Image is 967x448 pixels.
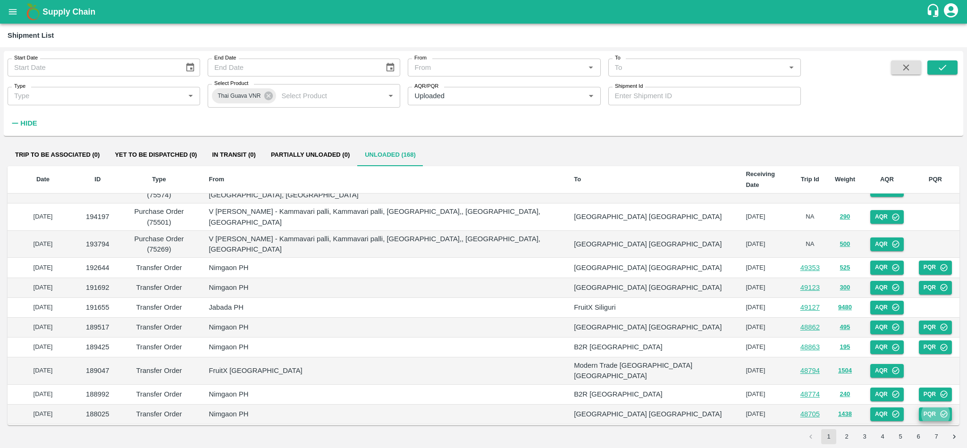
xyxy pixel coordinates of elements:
[125,365,194,376] p: Transfer Order
[86,239,109,249] p: 193794
[209,302,559,313] p: Jabada PH
[793,203,827,231] td: NA
[585,90,597,102] button: Open
[574,302,731,313] p: FruitX Siliguri
[263,144,357,166] button: Partially Unloaded (0)
[209,282,559,293] p: Nimgaon PH
[870,281,904,295] button: AQR
[840,239,850,250] button: 500
[357,144,423,166] button: Unloaded (168)
[574,342,731,352] p: B2R [GEOGRAPHIC_DATA]
[411,61,582,74] input: From
[870,237,904,251] button: AQR
[574,389,731,399] p: B2R [GEOGRAPHIC_DATA]
[86,262,109,273] p: 192644
[738,338,792,357] td: [DATE]
[870,301,904,314] button: AQR
[611,61,782,74] input: To
[86,322,109,332] p: 189517
[8,115,40,131] button: Hide
[381,59,399,76] button: Choose date
[870,407,904,421] button: AQR
[840,342,850,353] button: 195
[840,322,850,333] button: 495
[414,83,438,90] label: AQR/PQR
[8,385,78,405] td: [DATE]
[574,322,731,332] p: [GEOGRAPHIC_DATA] [GEOGRAPHIC_DATA]
[800,304,820,311] a: 49127
[919,388,952,401] button: PQR
[8,318,78,338] td: [DATE]
[185,90,197,102] button: Open
[574,409,731,419] p: [GEOGRAPHIC_DATA] [GEOGRAPHIC_DATA]
[385,90,397,102] button: Open
[107,144,204,166] button: Yet to be dispatched (0)
[209,389,559,399] p: Nimgaon PH
[574,176,581,183] b: To
[209,262,559,273] p: Nimgaon PH
[870,388,904,401] button: AQR
[839,429,854,444] button: Go to page 2
[86,365,109,376] p: 189047
[919,407,952,421] button: PQR
[2,1,24,23] button: open drawer
[42,7,95,17] b: Supply Chain
[893,429,908,444] button: Go to page 5
[212,88,276,103] div: Thai Guava VNR
[615,54,621,62] label: To
[212,91,266,101] span: Thai Guava VNR
[8,231,78,258] td: [DATE]
[840,282,850,293] button: 300
[125,206,194,228] p: Purchase Order (75501)
[793,231,827,258] td: NA
[738,318,792,338] td: [DATE]
[86,211,109,222] p: 194197
[574,282,731,293] p: [GEOGRAPHIC_DATA] [GEOGRAPHIC_DATA]
[746,170,774,188] b: Receiving Date
[738,298,792,318] td: [DATE]
[8,405,78,424] td: [DATE]
[840,262,850,273] button: 525
[125,322,194,332] p: Transfer Order
[125,282,194,293] p: Transfer Order
[870,261,904,274] button: AQR
[8,203,78,231] td: [DATE]
[738,231,792,258] td: [DATE]
[20,119,37,127] strong: Hide
[929,429,944,444] button: Go to page 7
[801,176,819,183] b: Trip Id
[870,364,904,378] button: AQR
[800,390,820,398] a: 48774
[821,429,836,444] button: page 1
[785,61,798,74] button: Open
[209,365,559,376] p: FruitX [GEOGRAPHIC_DATA]
[585,61,597,74] button: Open
[840,211,850,222] button: 290
[8,144,107,166] button: Trip to be associated (0)
[86,389,109,399] p: 188992
[838,409,852,420] button: 1438
[800,343,820,351] a: 48863
[8,278,78,298] td: [DATE]
[738,357,792,385] td: [DATE]
[86,282,109,293] p: 191692
[14,54,38,62] label: Start Date
[870,210,904,224] button: AQR
[10,90,169,102] input: Type
[181,59,199,76] button: Choose date
[840,389,850,400] button: 240
[926,3,942,20] div: customer-support
[919,281,952,295] button: PQR
[929,176,942,183] b: PQR
[204,144,263,166] button: In transit (0)
[209,322,559,332] p: Nimgaon PH
[738,385,792,405] td: [DATE]
[86,342,109,352] p: 189425
[214,80,248,87] label: Select Product
[947,429,962,444] button: Go to next page
[125,262,194,273] p: Transfer Order
[125,302,194,313] p: Transfer Order
[574,239,731,249] p: [GEOGRAPHIC_DATA] [GEOGRAPHIC_DATA]
[802,429,963,444] nav: pagination navigation
[209,342,559,352] p: Nimgaon PH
